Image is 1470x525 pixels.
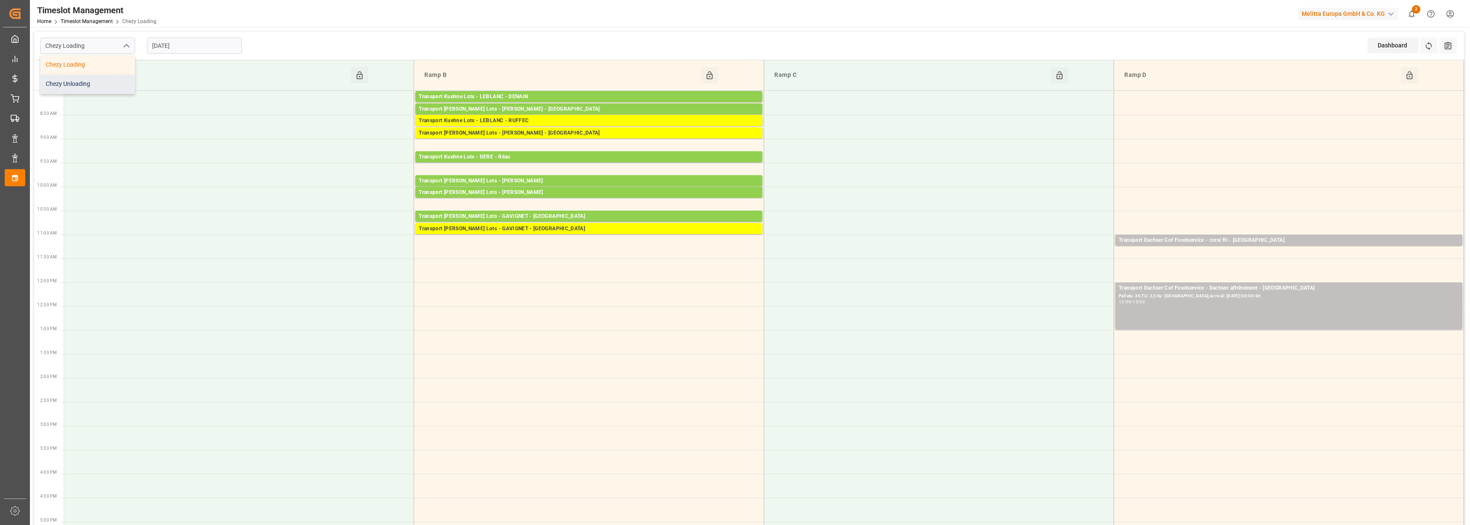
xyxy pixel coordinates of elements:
[419,114,759,121] div: Pallets: ,TU: 41,City: [GEOGRAPHIC_DATA],Arrival: [DATE] 00:00:00
[37,18,51,24] a: Home
[40,422,57,427] span: 3:00 PM
[419,125,759,132] div: Pallets: 1,TU: 361,City: RUFFEC,Arrival: [DATE] 00:00:00
[41,74,135,94] div: Chezy Unloading
[40,374,57,379] span: 2:00 PM
[1131,300,1132,304] div: -
[1121,67,1401,83] div: Ramp D
[37,4,156,17] div: Timeslot Management
[419,212,759,221] div: Transport [PERSON_NAME] Lots - GAVIGNET - [GEOGRAPHIC_DATA]
[119,39,132,53] button: close menu
[1402,4,1421,23] button: show 2 new notifications
[419,93,759,101] div: Transport Kuehne Lots - LEBLANC - DENAIN
[419,177,759,185] div: Transport [PERSON_NAME] Lots - [PERSON_NAME]
[40,111,57,116] span: 8:30 AM
[1421,4,1441,23] button: Help Center
[419,138,759,145] div: Pallets: ,TU: 448,City: [GEOGRAPHIC_DATA],Arrival: [DATE] 00:00:00
[71,67,351,83] div: Ramp A
[1119,236,1459,245] div: Transport Dachser Cof Foodservice - corsi fit - [GEOGRAPHIC_DATA]
[1119,293,1459,300] div: Pallets: 30,TU: 2,City: [GEOGRAPHIC_DATA],Arrival: [DATE] 00:00:00
[1119,245,1459,252] div: Pallets: 11,TU: 91,City: [GEOGRAPHIC_DATA],Arrival: [DATE] 00:00:00
[37,207,57,211] span: 10:30 AM
[37,183,57,188] span: 10:00 AM
[1119,300,1131,304] div: 12:00
[1298,8,1399,20] div: Melitta Europa GmbH & Co. KG
[419,117,759,125] div: Transport Kuehne Lots - LEBLANC - RUFFEC
[37,255,57,259] span: 11:30 AM
[37,279,57,283] span: 12:00 PM
[40,350,57,355] span: 1:30 PM
[771,67,1051,83] div: Ramp C
[1132,300,1145,304] div: 13:00
[40,470,57,475] span: 4:00 PM
[1298,6,1402,22] button: Melitta Europa GmbH & Co. KG
[147,38,242,54] input: DD-MM-YYYY
[419,221,759,228] div: Pallets: 19,TU: 280,City: [GEOGRAPHIC_DATA],Arrival: [DATE] 00:00:00
[419,105,759,114] div: Transport [PERSON_NAME] Lots - [PERSON_NAME] - [GEOGRAPHIC_DATA]
[421,67,701,83] div: Ramp B
[419,161,759,169] div: Pallets: 3,TU: 87,City: [GEOGRAPHIC_DATA],Arrival: [DATE] 00:00:00
[40,326,57,331] span: 1:00 PM
[1367,38,1419,53] div: Dashboard
[61,18,113,24] a: Timeslot Management
[419,225,759,233] div: Transport [PERSON_NAME] Lots - GAVIGNET - [GEOGRAPHIC_DATA]
[419,129,759,138] div: Transport [PERSON_NAME] Lots - [PERSON_NAME] - [GEOGRAPHIC_DATA]
[40,518,57,522] span: 5:00 PM
[419,101,759,109] div: Pallets: ,TU: 359,City: [GEOGRAPHIC_DATA],Arrival: [DATE] 00:00:00
[419,233,759,241] div: Pallets: 1,TU: ,City: [GEOGRAPHIC_DATA],Arrival: [DATE] 00:00:00
[41,55,135,74] div: Chezy Loading
[37,231,57,235] span: 11:00 AM
[40,38,135,54] input: Type to search/select
[40,398,57,403] span: 2:30 PM
[40,446,57,451] span: 3:30 PM
[1119,284,1459,293] div: Transport Dachser Cof Foodservice - Dachser affrètement - [GEOGRAPHIC_DATA]
[419,185,759,193] div: Pallets: 17,TU: 612,City: CARQUEFOU,Arrival: [DATE] 00:00:00
[37,302,57,307] span: 12:30 PM
[40,159,57,164] span: 9:30 AM
[40,494,57,499] span: 4:30 PM
[419,188,759,197] div: Transport [PERSON_NAME] Lots - [PERSON_NAME]
[419,153,759,161] div: Transport Kuehne Lots - DERE - Réau
[40,135,57,140] span: 9:00 AM
[419,197,759,204] div: Pallets: 10,TU: ,City: CARQUEFOU,Arrival: [DATE] 00:00:00
[1412,5,1420,14] span: 2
